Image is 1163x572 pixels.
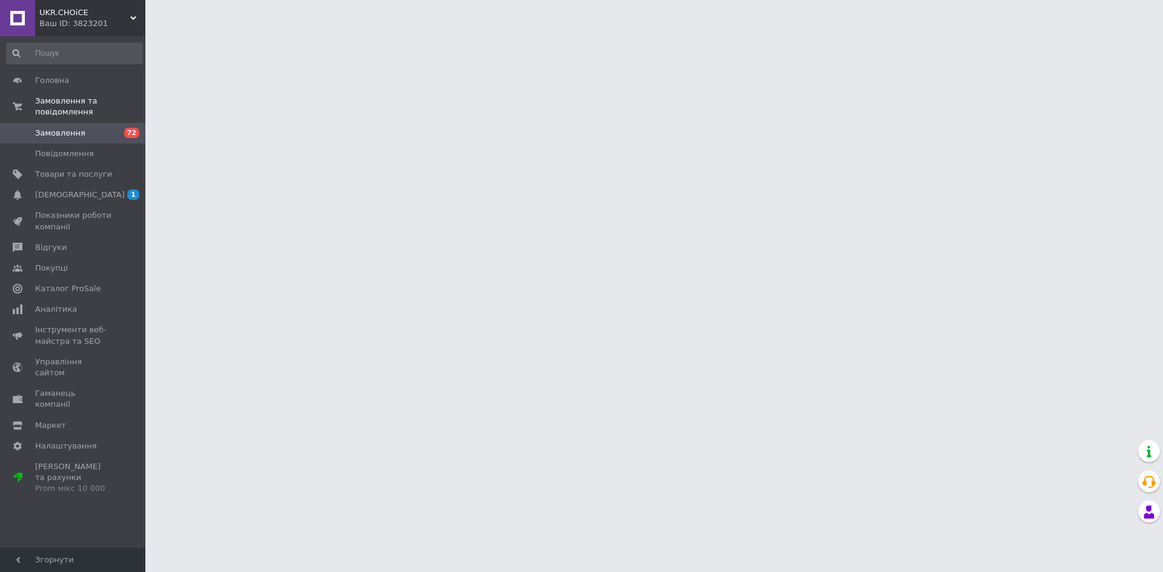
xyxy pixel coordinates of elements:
[127,189,139,200] span: 1
[124,128,139,138] span: 72
[35,324,112,346] span: Інструменти веб-майстра та SEO
[35,483,112,494] div: Prom мікс 10 000
[6,42,143,64] input: Пошук
[35,461,112,495] span: [PERSON_NAME] та рахунки
[35,357,112,378] span: Управління сайтом
[35,169,112,180] span: Товари та послуги
[39,18,145,29] div: Ваш ID: 3823201
[35,441,97,452] span: Налаштування
[39,7,130,18] span: UKR.CHOiCE
[35,128,85,139] span: Замовлення
[35,210,112,232] span: Показники роботи компанії
[35,263,68,274] span: Покупці
[35,388,112,410] span: Гаманець компанії
[35,189,125,200] span: [DEMOGRAPHIC_DATA]
[35,304,77,315] span: Аналітика
[35,283,101,294] span: Каталог ProSale
[35,96,145,117] span: Замовлення та повідомлення
[35,75,69,86] span: Головна
[35,420,66,431] span: Маркет
[35,242,67,253] span: Відгуки
[35,148,94,159] span: Повідомлення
